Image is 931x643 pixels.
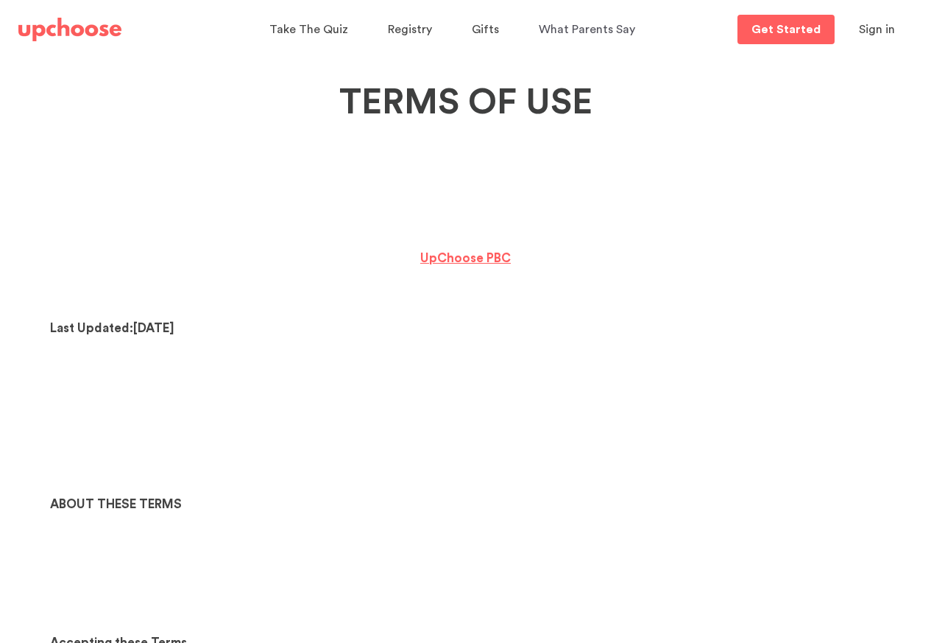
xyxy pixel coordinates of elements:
a: UpChoose [18,15,121,45]
strong: ABOUT THESE TERMS [50,498,182,510]
a: Get Started [737,15,835,44]
a: Gifts [472,15,503,44]
img: UpChoose [18,18,121,41]
a: What Parents Say [539,15,640,44]
span: Sign in [859,24,895,35]
p: Get Started [751,24,821,35]
a: Take The Quiz [269,15,353,44]
a: Registry [388,15,436,44]
strong: TERMS OF USE [339,85,592,120]
strong: Last Updated: [50,322,133,334]
span: [DATE] [133,322,174,334]
u: UpChoose PBC [420,252,511,264]
span: What Parents Say [539,24,635,35]
button: Sign in [840,15,913,44]
span: Registry [388,24,432,35]
span: Gifts [472,24,499,35]
span: Take The Quiz [269,24,348,35]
